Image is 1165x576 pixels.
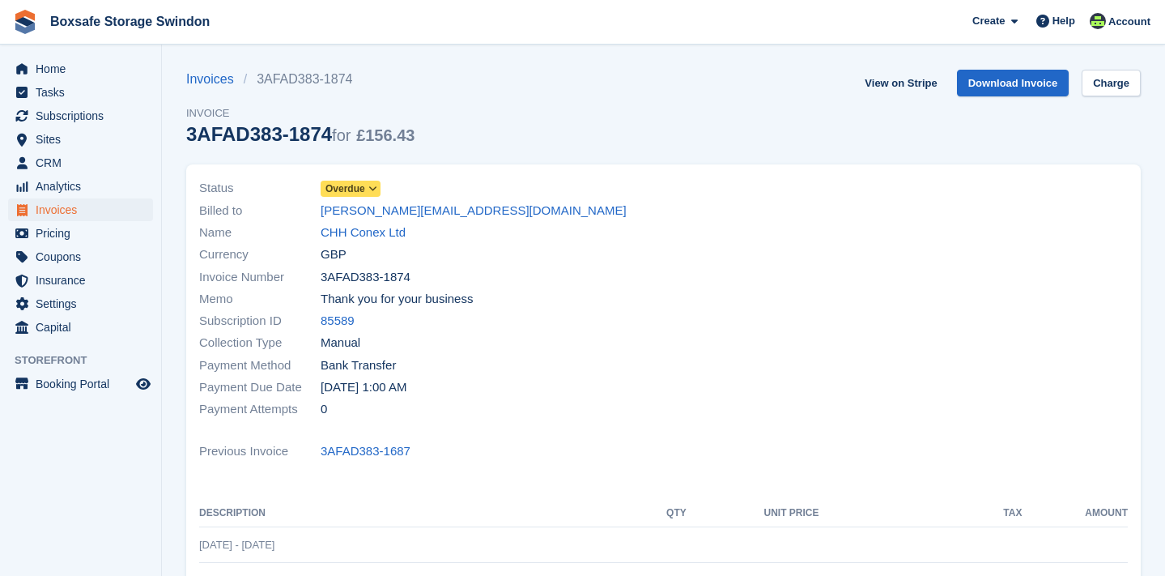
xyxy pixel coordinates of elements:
[13,10,37,34] img: stora-icon-8386f47178a22dfd0bd8f6a31ec36ba5ce8667c1dd55bd0f319d3a0aa187defe.svg
[36,245,133,268] span: Coupons
[858,70,943,96] a: View on Stripe
[36,175,133,198] span: Analytics
[8,81,153,104] a: menu
[199,400,321,419] span: Payment Attempts
[972,13,1005,29] span: Create
[36,151,133,174] span: CRM
[199,378,321,397] span: Payment Due Date
[199,442,321,461] span: Previous Invoice
[8,316,153,339] a: menu
[321,334,360,352] span: Manual
[1052,13,1075,29] span: Help
[1082,70,1141,96] a: Charge
[321,245,347,264] span: GBP
[36,316,133,339] span: Capital
[1022,501,1128,527] th: Amount
[321,290,473,309] span: Thank you for your business
[186,70,415,89] nav: breadcrumbs
[186,123,415,145] div: 3AFAD383-1874
[199,224,321,242] span: Name
[1090,13,1106,29] img: Julia Matthews
[325,181,365,196] span: Overdue
[36,128,133,151] span: Sites
[332,126,351,144] span: for
[199,334,321,352] span: Collection Type
[321,268,410,287] span: 3AFAD383-1874
[687,501,819,527] th: Unit Price
[199,312,321,331] span: Subscription ID
[199,179,321,198] span: Status
[15,352,161,369] span: Storefront
[8,269,153,292] a: menu
[8,58,153,80] a: menu
[321,312,355,331] a: 85589
[8,245,153,268] a: menu
[321,378,406,397] time: 2025-09-15 00:00:00 UTC
[321,356,396,375] span: Bank Transfer
[321,202,627,220] a: [PERSON_NAME][EMAIL_ADDRESS][DOMAIN_NAME]
[36,269,133,292] span: Insurance
[321,442,410,461] a: 3AFAD383-1687
[44,8,216,35] a: Boxsafe Storage Swindon
[36,292,133,315] span: Settings
[36,198,133,221] span: Invoices
[36,222,133,245] span: Pricing
[1108,14,1150,30] span: Account
[321,400,327,419] span: 0
[199,202,321,220] span: Billed to
[8,292,153,315] a: menu
[36,81,133,104] span: Tasks
[36,58,133,80] span: Home
[8,105,153,127] a: menu
[199,290,321,309] span: Memo
[199,268,321,287] span: Invoice Number
[36,373,133,395] span: Booking Portal
[8,151,153,174] a: menu
[199,539,274,551] span: [DATE] - [DATE]
[199,501,638,527] th: Description
[638,501,686,527] th: QTY
[321,179,381,198] a: Overdue
[8,175,153,198] a: menu
[8,373,153,395] a: menu
[8,128,153,151] a: menu
[8,222,153,245] a: menu
[199,245,321,264] span: Currency
[186,70,244,89] a: Invoices
[321,224,406,242] a: CHH Conex Ltd
[186,105,415,122] span: Invoice
[36,105,133,127] span: Subscriptions
[818,501,1022,527] th: Tax
[957,70,1069,96] a: Download Invoice
[356,126,415,144] span: £156.43
[8,198,153,221] a: menu
[199,356,321,375] span: Payment Method
[134,374,153,394] a: Preview store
